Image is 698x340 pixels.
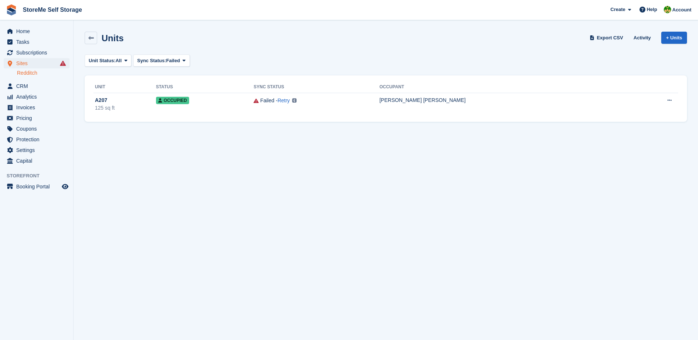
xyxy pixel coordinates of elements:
span: Invoices [16,102,60,113]
span: Unit Status: [89,57,116,64]
span: CRM [16,81,60,91]
span: Analytics [16,92,60,102]
th: Unit [93,81,156,93]
th: Status [156,81,254,93]
span: - [276,97,290,105]
h2: Units [102,33,124,43]
button: Sync Status: Failed [133,54,190,67]
a: menu [4,26,70,36]
a: menu [4,58,70,68]
a: StoreMe Self Storage [20,4,85,16]
span: Failed [166,57,180,64]
span: Coupons [16,124,60,134]
div: 125 sq ft [95,104,156,112]
a: Retry [277,98,290,103]
a: + Units [661,32,687,44]
a: Export CSV [588,32,626,44]
span: Sync Status: [137,57,166,64]
span: Settings [16,145,60,155]
span: Help [647,6,657,13]
th: Sync Status [254,81,379,93]
span: Occupied [156,97,189,104]
a: Redditch [17,70,70,77]
span: Pricing [16,113,60,123]
a: menu [4,37,70,47]
span: Home [16,26,60,36]
span: All [116,57,122,64]
a: menu [4,81,70,91]
span: A207 [95,96,107,104]
span: Subscriptions [16,47,60,58]
span: Booking Portal [16,181,60,192]
img: StorMe [664,6,671,13]
button: Unit Status: All [85,54,131,67]
a: Preview store [61,182,70,191]
span: Sites [16,58,60,68]
div: [PERSON_NAME] [PERSON_NAME] [379,96,633,104]
span: Create [610,6,625,13]
div: Failed [260,97,274,105]
a: menu [4,156,70,166]
span: Account [672,6,691,14]
span: Storefront [7,172,73,180]
a: menu [4,181,70,192]
i: Smart entry sync failures have occurred [60,60,66,66]
span: Protection [16,134,60,145]
span: Export CSV [597,34,623,42]
img: icon-info-grey-7440780725fd019a000dd9b08b2336e03edf1995a4989e88bcd33f0948082b44.svg [292,98,297,103]
th: Occupant [379,81,633,93]
span: Tasks [16,37,60,47]
img: stora-icon-8386f47178a22dfd0bd8f6a31ec36ba5ce8667c1dd55bd0f319d3a0aa187defe.svg [6,4,17,15]
a: menu [4,47,70,58]
span: Capital [16,156,60,166]
a: menu [4,145,70,155]
a: menu [4,124,70,134]
a: Activity [631,32,654,44]
a: menu [4,92,70,102]
a: menu [4,102,70,113]
a: menu [4,134,70,145]
a: menu [4,113,70,123]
